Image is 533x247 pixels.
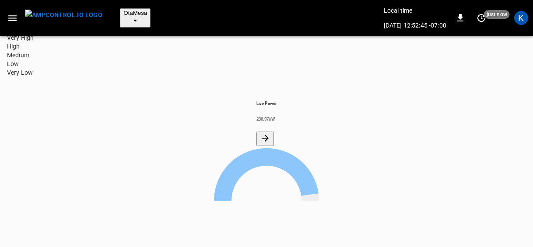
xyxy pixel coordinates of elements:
h6: Live Power [256,101,277,106]
button: OtaMesa [120,8,151,28]
span: OtaMesa [123,10,147,16]
span: Very Low [7,69,33,76]
button: menu [21,7,106,29]
span: just now [484,10,510,19]
span: Very High [7,34,34,41]
button: Energy Overview [256,132,274,146]
h6: 238.97 kW [256,116,277,122]
img: ampcontrol.io logo [25,10,102,21]
span: High [7,43,20,50]
span: Medium [7,52,29,59]
button: set refresh interval [474,11,488,25]
p: Local time [384,6,446,15]
p: [DATE] 12:52:45 -07:00 [384,21,446,30]
span: Low [7,60,19,67]
div: profile-icon [514,11,528,25]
